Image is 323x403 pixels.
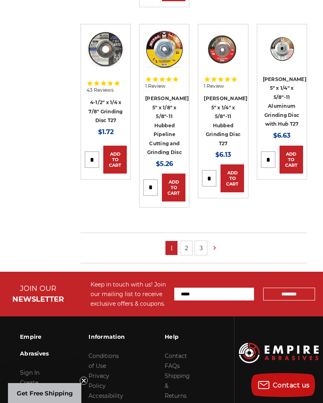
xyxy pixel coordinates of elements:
a: [PERSON_NAME] 5" x 1/4" x 5/8"-11 Aluminum Grinding Disc with Hub T27 [263,76,306,127]
a: [PERSON_NAME] 5" x 1/4" x 5/8"-11 Hubbed Grinding Disc T27 [204,95,247,146]
span: $6.13 [215,151,231,158]
a: Conditions of Use [89,352,119,369]
h3: Information [89,328,125,345]
a: Sign In [20,369,39,376]
span: 1 Review [204,84,224,89]
button: Close teaser [80,377,88,385]
a: Add to Cart [103,146,127,174]
a: 4-1/2" x 1/4 x 7/8" Grinding Disc T27 [89,99,122,123]
img: 5" x 1/4" x 5/8"-11 Hubbed Grinding Disc T27 620110 [204,32,242,68]
a: 1 [165,241,177,255]
a: Privacy Policy [89,372,109,389]
a: Add to Cart [221,164,244,192]
h3: Empire Abrasives [20,328,49,362]
span: 43 Reviews [87,88,114,93]
a: 5" x 1/4" x 5/8"-11 Hubbed Grinding Disc T27 620110 [204,30,242,68]
a: Add to Cart [280,146,303,174]
a: 2 [180,241,192,255]
img: Mercer 5" x 1/8" x 5/8"-11 Hubbed Cutting and Light Grinding Wheel [145,30,183,68]
h3: Help [165,328,190,345]
span: $1.72 [98,128,114,136]
img: BHA grinding wheels for 4.5 inch angle grinder [87,30,125,68]
a: Shipping & Returns [165,372,190,399]
a: [PERSON_NAME] 5" x 1/8" x 5/8"-11 Hubbed Pipeline Cutting and Grinding Disc [145,95,189,155]
span: Get Free Shipping [17,389,73,397]
a: 3 [195,241,207,255]
a: Add to Cart [162,174,185,201]
img: 5" aluminum grinding wheel with hub [263,30,301,68]
button: Contact us [251,373,315,397]
span: NEWSLETTER [12,295,64,304]
div: Get Free ShippingClose teaser [8,383,81,403]
span: Contact us [273,381,310,389]
span: 1 Review [145,84,165,89]
div: Keep in touch with us! Join our mailing list to receive exclusive offers & coupons. [91,280,166,308]
a: Create Account [20,379,43,396]
span: JOIN OUR [20,284,56,293]
a: FAQs [165,362,180,369]
a: Contact [165,352,187,360]
span: $5.26 [156,160,173,168]
a: Accessibility [89,392,123,399]
span: $6.63 [273,132,290,139]
img: Empire Abrasives Logo Image [239,343,319,363]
